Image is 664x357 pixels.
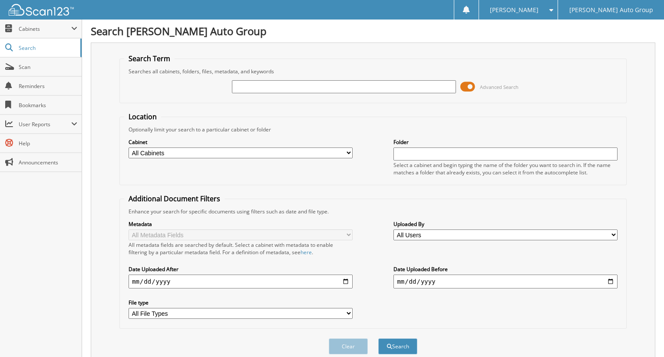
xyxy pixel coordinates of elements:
span: Announcements [19,159,77,166]
button: Search [378,338,417,354]
label: Cabinet [129,138,353,146]
h1: Search [PERSON_NAME] Auto Group [91,24,655,38]
button: Clear [329,338,368,354]
input: end [393,275,618,288]
span: [PERSON_NAME] Auto Group [569,7,653,13]
div: Enhance your search for specific documents using filters such as date and file type. [124,208,622,215]
span: [PERSON_NAME] [490,7,538,13]
label: Folder [393,138,618,146]
div: Select a cabinet and begin typing the name of the folder you want to search in. If the name match... [393,161,618,176]
div: Optionally limit your search to a particular cabinet or folder [124,126,622,133]
label: Date Uploaded After [129,265,353,273]
span: Help [19,140,77,147]
label: Uploaded By [393,220,618,228]
span: Bookmarks [19,102,77,109]
label: Date Uploaded Before [393,265,618,273]
div: Searches all cabinets, folders, files, metadata, and keywords [124,68,622,75]
span: Scan [19,63,77,71]
label: Metadata [129,220,353,228]
input: start [129,275,353,288]
img: scan123-logo-white.svg [9,4,74,16]
span: Reminders [19,82,77,90]
label: File type [129,299,353,306]
div: All metadata fields are searched by default. Select a cabinet with metadata to enable filtering b... [129,241,353,256]
span: User Reports [19,121,71,128]
a: here [301,249,312,256]
legend: Additional Document Filters [124,194,225,203]
span: Cabinets [19,25,71,33]
span: Search [19,44,76,52]
legend: Location [124,112,161,121]
span: Advanced Search [480,84,519,90]
legend: Search Term [124,54,175,63]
